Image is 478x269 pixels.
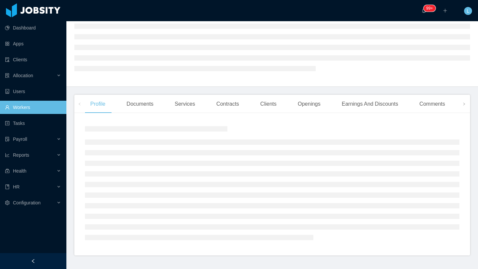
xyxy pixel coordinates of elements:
[443,8,447,13] i: icon: plus
[211,95,244,113] div: Contracts
[85,95,111,113] div: Profile
[13,200,40,205] span: Configuration
[13,136,27,142] span: Payroll
[13,152,29,158] span: Reports
[424,5,436,12] sup: 124
[13,168,26,174] span: Health
[5,169,10,173] i: icon: medicine-box
[5,153,10,157] i: icon: line-chart
[5,200,10,205] i: icon: setting
[5,185,10,189] i: icon: book
[5,21,61,34] a: icon: pie-chartDashboard
[5,85,61,98] a: icon: robotUsers
[78,102,81,106] i: icon: left
[292,95,326,113] div: Openings
[462,102,466,106] i: icon: right
[5,53,61,66] a: icon: auditClients
[5,137,10,141] i: icon: file-protect
[467,7,469,15] span: L
[5,117,61,130] a: icon: profileTasks
[337,95,404,113] div: Earnings And Discounts
[5,101,61,114] a: icon: userWorkers
[255,95,282,113] div: Clients
[13,73,33,78] span: Allocation
[169,95,200,113] div: Services
[13,184,20,189] span: HR
[121,95,159,113] div: Documents
[5,73,10,78] i: icon: solution
[414,95,450,113] div: Comments
[5,37,61,50] a: icon: appstoreApps
[422,8,426,13] i: icon: bell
